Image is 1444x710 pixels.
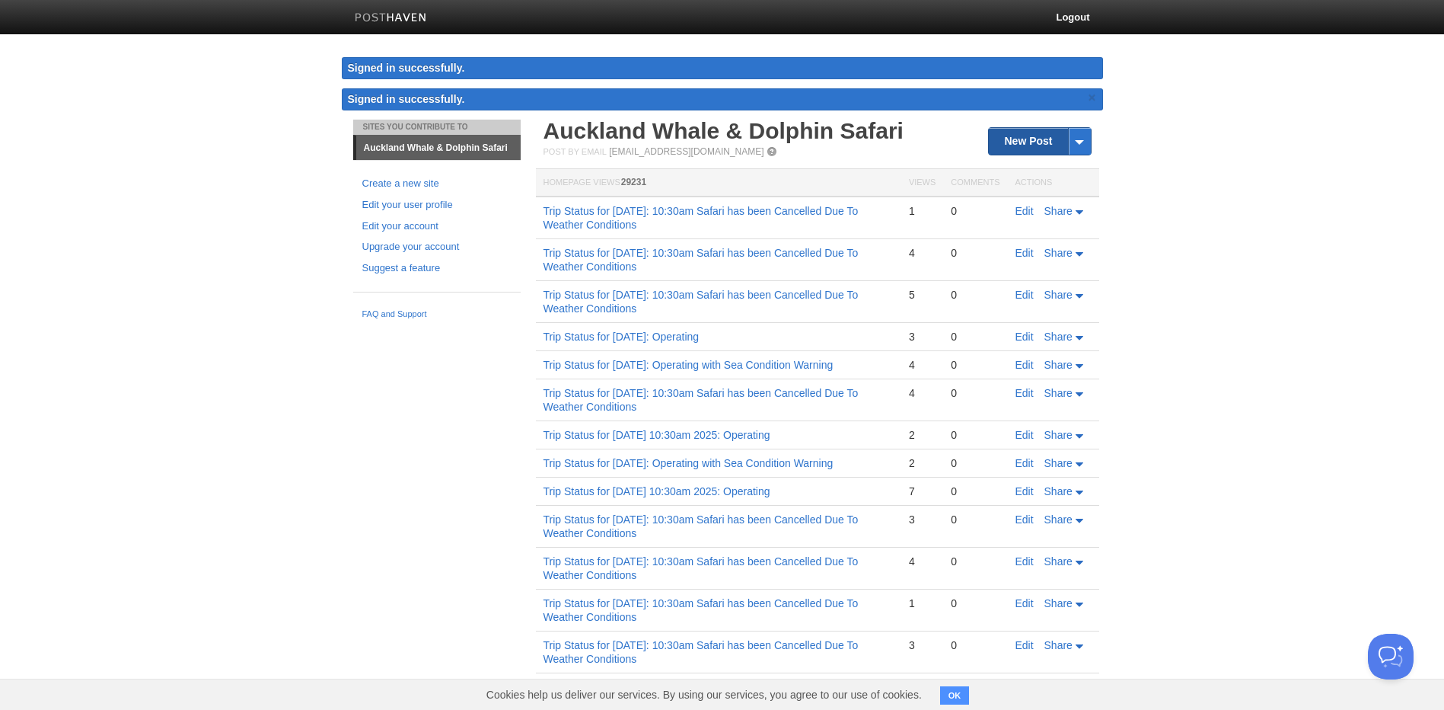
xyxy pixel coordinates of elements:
[1015,387,1034,399] a: Edit
[1044,289,1073,301] span: Share
[1015,639,1034,651] a: Edit
[1008,169,1099,197] th: Actions
[1085,88,1099,107] a: ×
[543,597,859,623] a: Trip Status for [DATE]: 10:30am Safari has been Cancelled Due To Weather Conditions
[1044,359,1073,371] span: Share
[1044,247,1073,259] span: Share
[909,288,936,302] div: 5
[951,288,999,302] div: 0
[362,176,512,192] a: Create a new site
[1044,485,1073,497] span: Share
[543,147,607,156] span: Post by Email
[609,146,763,157] a: [EMAIL_ADDRESS][DOMAIN_NAME]
[951,638,999,652] div: 0
[543,331,700,343] a: Trip Status for [DATE]: Operating
[1015,555,1034,568] a: Edit
[536,169,901,197] th: Homepage Views
[951,246,999,260] div: 0
[342,57,1103,79] div: Signed in successfully.
[901,169,943,197] th: Views
[543,289,859,315] a: Trip Status for [DATE]: 10:30am Safari has been Cancelled Due To Weather Conditions
[362,197,512,213] a: Edit your user profile
[356,136,521,160] a: Auckland Whale & Dolphin Safari
[909,330,936,344] div: 3
[1044,387,1073,399] span: Share
[1044,513,1073,526] span: Share
[1015,359,1034,371] a: Edit
[621,177,646,187] span: 29231
[943,169,1007,197] th: Comments
[951,386,999,400] div: 0
[543,387,859,413] a: Trip Status for [DATE]: 10:30am Safari has been Cancelled Due To Weather Conditions
[362,308,512,321] a: FAQ and Support
[362,219,512,235] a: Edit your account
[1015,457,1034,469] a: Edit
[543,429,770,441] a: Trip Status for [DATE] 10:30am 2025: Operating
[909,246,936,260] div: 4
[909,456,936,470] div: 2
[1044,597,1073,609] span: Share
[1015,289,1034,301] a: Edit
[543,555,859,581] a: Trip Status for [DATE]: 10:30am Safari has been Cancelled Due To Weather Conditions
[543,205,859,231] a: Trip Status for [DATE]: 10:30am Safari has been Cancelled Due To Weather Conditions
[951,358,999,372] div: 0
[543,513,859,539] a: Trip Status for [DATE]: 10:30am Safari has been Cancelled Due To Weather Conditions
[543,485,770,497] a: Trip Status for [DATE] 10:30am 2025: Operating
[1015,247,1034,259] a: Edit
[909,513,936,526] div: 3
[951,204,999,218] div: 0
[348,93,465,105] span: Signed in successfully.
[1044,205,1073,217] span: Share
[909,638,936,652] div: 3
[1044,429,1073,441] span: Share
[1015,485,1034,497] a: Edit
[543,359,834,371] a: Trip Status for [DATE]: Operating with Sea Condition Warning
[909,555,936,568] div: 4
[1044,639,1073,651] span: Share
[940,686,970,705] button: OK
[1015,513,1034,526] a: Edit
[543,247,859,273] a: Trip Status for [DATE]: 10:30am Safari has been Cancelled Due To Weather Conditions
[471,680,937,710] span: Cookies help us deliver our services. By using our services, you agree to our use of cookies.
[1015,205,1034,217] a: Edit
[951,485,999,498] div: 0
[989,128,1090,155] a: New Post
[909,596,936,610] div: 1
[909,358,936,372] div: 4
[362,239,512,255] a: Upgrade your account
[1044,331,1073,343] span: Share
[543,457,834,469] a: Trip Status for [DATE]: Operating with Sea Condition Warning
[909,204,936,218] div: 1
[909,485,936,498] div: 7
[951,596,999,610] div: 0
[909,386,936,400] div: 4
[951,555,999,568] div: 0
[1015,331,1034,343] a: Edit
[355,13,427,24] img: Posthaven-bar
[951,456,999,470] div: 0
[543,118,904,143] a: Auckland Whale & Dolphin Safari
[951,428,999,442] div: 0
[1044,555,1073,568] span: Share
[362,261,512,277] a: Suggest a feature
[353,120,521,135] li: Sites You Contribute To
[1015,429,1034,441] a: Edit
[543,639,859,665] a: Trip Status for [DATE]: 10:30am Safari has been Cancelled Due To Weather Conditions
[951,513,999,526] div: 0
[1015,597,1034,609] a: Edit
[909,428,936,442] div: 2
[1044,457,1073,469] span: Share
[1368,634,1414,680] iframe: Help Scout Beacon - Open
[951,330,999,344] div: 0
